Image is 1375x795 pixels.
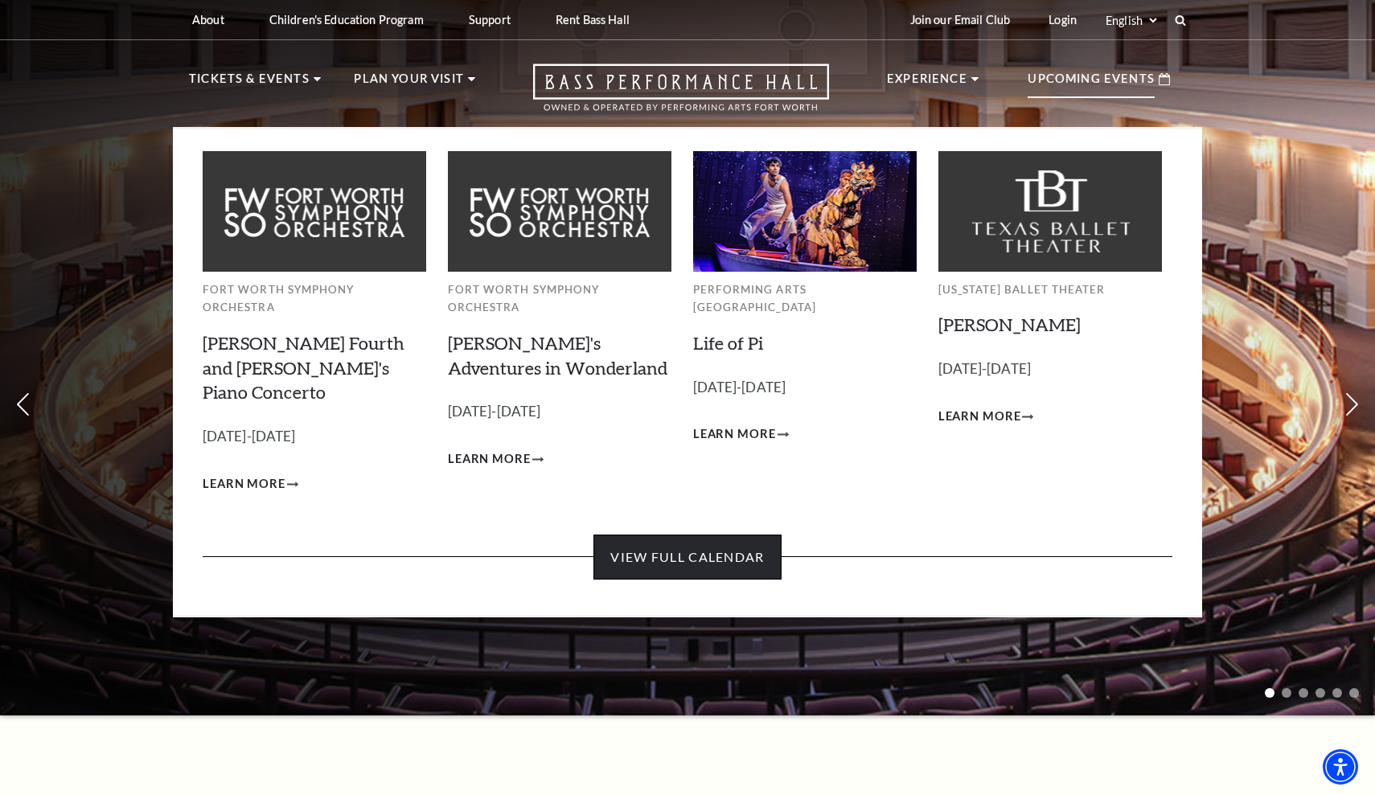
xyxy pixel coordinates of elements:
[448,449,531,469] span: Learn More
[938,151,1162,271] img: Texas Ballet Theater
[189,69,310,98] p: Tickets & Events
[1323,749,1358,785] div: Accessibility Menu
[192,13,224,27] p: About
[693,332,763,354] a: Life of Pi
[593,535,781,580] a: View Full Calendar
[475,64,887,127] a: Open this option
[938,407,1034,427] a: Learn More Peter Pan
[203,425,426,449] p: [DATE]-[DATE]
[693,424,789,445] a: Learn More Life of Pi
[938,281,1162,299] p: [US_STATE] Ballet Theater
[203,151,426,271] img: Fort Worth Symphony Orchestra
[448,281,671,317] p: Fort Worth Symphony Orchestra
[203,474,285,494] span: Learn More
[203,332,404,404] a: [PERSON_NAME] Fourth and [PERSON_NAME]'s Piano Concerto
[469,13,511,27] p: Support
[448,151,671,271] img: Fort Worth Symphony Orchestra
[1028,69,1155,98] p: Upcoming Events
[448,400,671,424] p: [DATE]-[DATE]
[938,407,1021,427] span: Learn More
[938,358,1162,381] p: [DATE]-[DATE]
[693,424,776,445] span: Learn More
[693,281,917,317] p: Performing Arts [GEOGRAPHIC_DATA]
[693,376,917,400] p: [DATE]-[DATE]
[448,449,544,469] a: Learn More Alice's Adventures in Wonderland
[203,281,426,317] p: Fort Worth Symphony Orchestra
[693,151,917,271] img: Performing Arts Fort Worth
[448,332,667,379] a: [PERSON_NAME]'s Adventures in Wonderland
[887,69,967,98] p: Experience
[354,69,464,98] p: Plan Your Visit
[269,13,424,27] p: Children's Education Program
[938,313,1081,335] a: [PERSON_NAME]
[556,13,630,27] p: Rent Bass Hall
[203,474,298,494] a: Learn More Brahms Fourth and Grieg's Piano Concerto
[1102,13,1160,28] select: Select:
